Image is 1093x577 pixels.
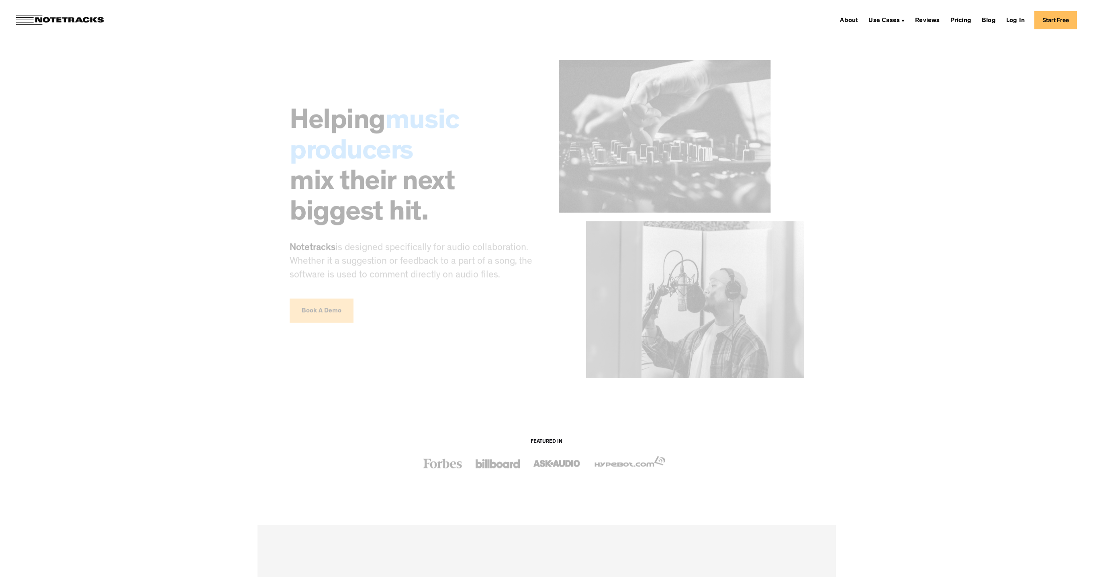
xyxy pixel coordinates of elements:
[837,14,861,27] a: About
[533,455,581,472] img: Ask Audio logo
[979,14,999,27] a: Blog
[865,14,908,27] div: Use Cases
[290,107,535,229] h2: Helping mix their next biggest hit.
[290,243,335,253] span: Notetracks
[1003,14,1028,27] a: Log In
[594,455,666,469] img: Hypebox.com logo
[290,108,459,167] span: music producers
[423,455,463,472] img: forbes logo
[290,241,535,282] p: is designed specifically for audio collaboration. Whether it a suggestion or feedback to a part o...
[531,439,562,445] div: Featured IN
[290,299,353,323] a: Book A Demo
[476,455,520,472] img: billboard logo
[947,14,975,27] a: Pricing
[1034,11,1077,29] a: Start Free
[868,18,900,24] div: Use Cases
[912,14,943,27] a: Reviews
